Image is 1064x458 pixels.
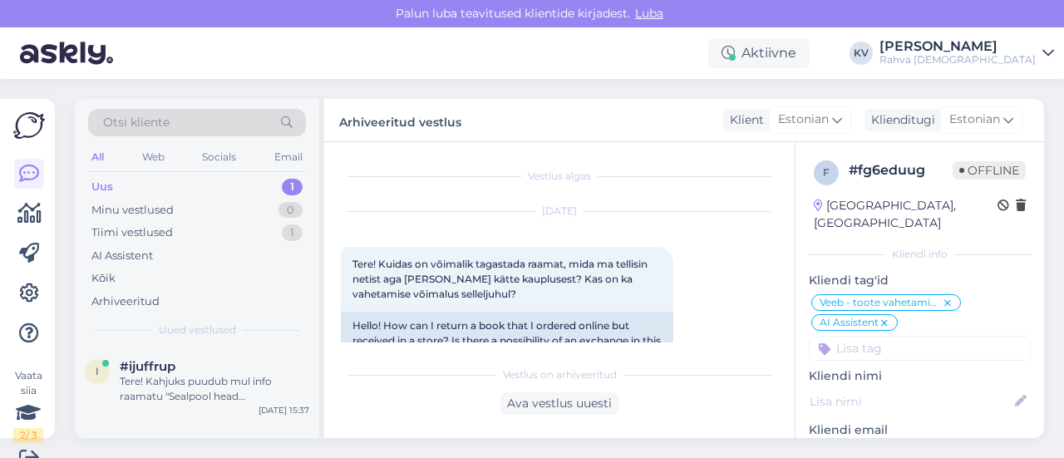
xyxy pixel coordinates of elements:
div: Tiimi vestlused [91,224,173,241]
div: [GEOGRAPHIC_DATA], [GEOGRAPHIC_DATA] [814,197,997,232]
input: Lisa nimi [810,392,1012,411]
span: f [823,166,830,179]
img: Askly Logo [13,112,45,139]
div: 2 / 3 [13,428,43,443]
div: # fg6eduug [849,160,953,180]
div: Klient [723,111,764,129]
div: Ava vestlus uuesti [500,392,618,415]
div: Uus [91,179,113,195]
div: 1 [282,224,303,241]
span: i [96,365,99,377]
span: Luba [630,6,668,21]
div: Vestlus algas [341,169,778,184]
a: [PERSON_NAME]Rahva [DEMOGRAPHIC_DATA] [879,40,1054,66]
div: Aktiivne [708,38,810,68]
div: [PERSON_NAME] [879,40,1036,53]
div: Socials [199,146,239,168]
div: Klienditugi [864,111,935,129]
span: #ijuffrup [120,359,175,374]
div: Rahva [DEMOGRAPHIC_DATA] [879,53,1036,66]
input: Lisa tag [809,336,1031,361]
div: Web [139,146,168,168]
div: [DATE] 15:37 [259,404,309,416]
div: All [88,146,107,168]
p: Kliendi tag'id [809,272,1031,289]
span: Estonian [949,111,1000,129]
div: KV [850,42,873,65]
div: Arhiveeritud [91,293,160,310]
div: Minu vestlused [91,202,174,219]
span: Vestlus on arhiveeritud [503,367,617,382]
div: 0 [278,202,303,219]
p: Kliendi email [809,421,1031,439]
p: Kliendi nimi [809,367,1031,385]
div: Hello! How can I return a book that I ordered online but received in a store? Is there a possibil... [341,312,673,370]
label: Arhiveeritud vestlus [339,109,461,131]
div: Vaata siia [13,368,43,443]
span: Offline [953,161,1026,180]
span: Otsi kliente [103,114,170,131]
span: Tere! Kuidas on võimalik tagastada raamat, mida ma tellisin netist aga [PERSON_NAME] kätte kauplu... [352,258,650,300]
div: Kliendi info [809,247,1031,262]
div: [DATE] [341,204,778,219]
div: 1 [282,179,303,195]
div: Tere! Kahjuks puudub mul info raamatu "Sealpool head [PERSON_NAME]. Tulevikufilosoofia eelmäng" s... [120,374,309,404]
div: Email [271,146,306,168]
span: Estonian [778,111,829,129]
div: AI Assistent [91,248,153,264]
span: AI Assistent [820,318,879,327]
span: Veeb - toote vahetamine kaupluses [820,298,942,308]
span: Uued vestlused [159,323,236,337]
div: Kõik [91,270,116,287]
